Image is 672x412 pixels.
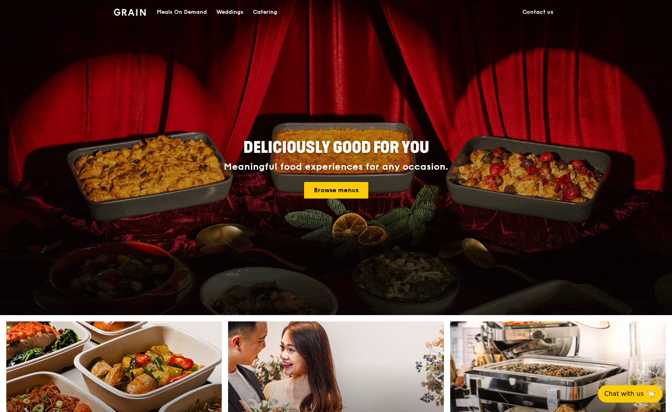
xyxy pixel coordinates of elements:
span: Deliciously good for you [243,138,429,157]
img: Grain [114,9,146,16]
span: 🦙 [647,389,656,399]
div: Meals On Demand [157,0,207,24]
div: Catering [253,0,277,24]
a: Contact us [518,0,558,24]
a: Catering [248,0,282,24]
a: Weddings [212,0,248,24]
div: Weddings [216,0,243,24]
button: Chat with us🦙 [598,385,663,403]
span: Chat with us [604,389,644,399]
a: Browse menus [304,182,368,199]
div: Meaningful food experiences for any occasion. [194,161,478,173]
